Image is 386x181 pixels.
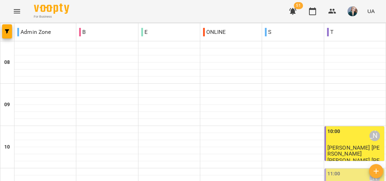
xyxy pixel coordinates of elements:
[8,3,25,20] button: Menu
[327,128,340,135] label: 10:00
[17,28,51,36] p: Admin Zone
[327,28,333,36] p: T
[141,28,148,36] p: E
[364,5,378,18] button: UA
[203,28,226,36] p: ONLINE
[369,131,380,141] div: Анастасія Сидорук
[79,28,86,36] p: B
[327,157,383,170] p: [PERSON_NAME] [PERSON_NAME]
[34,4,69,14] img: Voopty Logo
[4,101,10,109] h6: 09
[294,2,303,9] span: 51
[4,143,10,151] h6: 10
[367,7,375,15] span: UA
[265,28,271,36] p: S
[327,144,380,157] span: [PERSON_NAME] [PERSON_NAME]
[34,14,69,19] span: For Business
[4,59,10,66] h6: 08
[348,6,357,16] img: f478de67e57239878430fd83bbb33d9f.jpeg
[369,164,383,178] button: Створити урок
[327,170,340,178] label: 11:00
